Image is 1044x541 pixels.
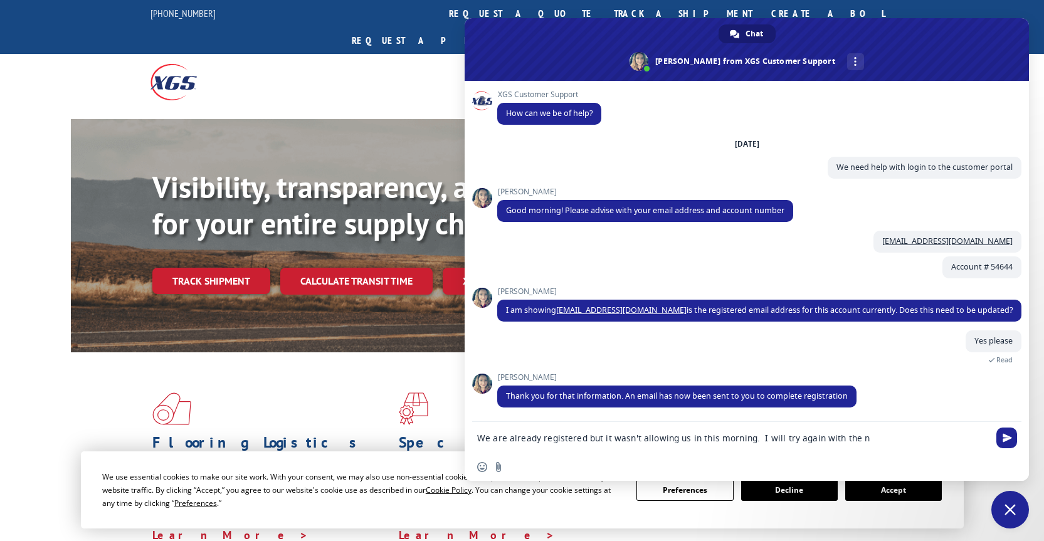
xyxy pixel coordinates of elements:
div: More channels [847,53,864,70]
button: Preferences [636,480,733,501]
span: We need help with login to the customer portal [836,162,1013,172]
span: Read [996,355,1013,364]
span: Good morning! Please advise with your email address and account number [506,205,784,216]
div: We use essential cookies to make our site work. With your consent, we may also use non-essential ... [102,470,621,510]
span: Chat [746,24,763,43]
span: How can we be of help? [506,108,593,118]
a: Request a pickup [342,27,524,54]
img: xgs-icon-focused-on-flooring-red [399,392,428,425]
h1: Specialized Freight Experts [399,435,636,471]
a: XGS ASSISTANT [443,268,550,295]
span: Thank you for that information. An email has now been sent to you to complete registration [506,391,848,401]
textarea: Compose your message... [477,433,989,444]
span: Cookie Policy [426,485,472,495]
a: Track shipment [152,268,270,294]
span: Preferences [174,498,217,508]
span: Send a file [493,462,504,472]
div: Chat [719,24,776,43]
span: I am showing is the registered email address for this account currently. Does this need to be upd... [506,305,1013,315]
img: xgs-icon-total-supply-chain-intelligence-red [152,392,191,425]
b: Visibility, transparency, and control for your entire supply chain. [152,167,600,243]
h1: Flooring Logistics Solutions [152,435,389,471]
span: Send [996,428,1017,448]
a: Calculate transit time [280,268,433,295]
a: [EMAIL_ADDRESS][DOMAIN_NAME] [556,305,687,315]
span: XGS Customer Support [497,90,601,99]
a: [PHONE_NUMBER] [150,7,216,19]
span: Account # 54644 [951,261,1013,272]
span: Insert an emoji [477,462,487,472]
div: Close chat [991,491,1029,528]
span: Yes please [974,335,1013,346]
span: [PERSON_NAME] [497,287,1021,296]
button: Accept [845,480,942,501]
span: [PERSON_NAME] [497,187,793,196]
div: Cookie Consent Prompt [81,451,964,528]
div: [DATE] [735,140,759,148]
span: [PERSON_NAME] [497,373,857,382]
a: [EMAIL_ADDRESS][DOMAIN_NAME] [882,236,1013,246]
button: Decline [741,480,838,501]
